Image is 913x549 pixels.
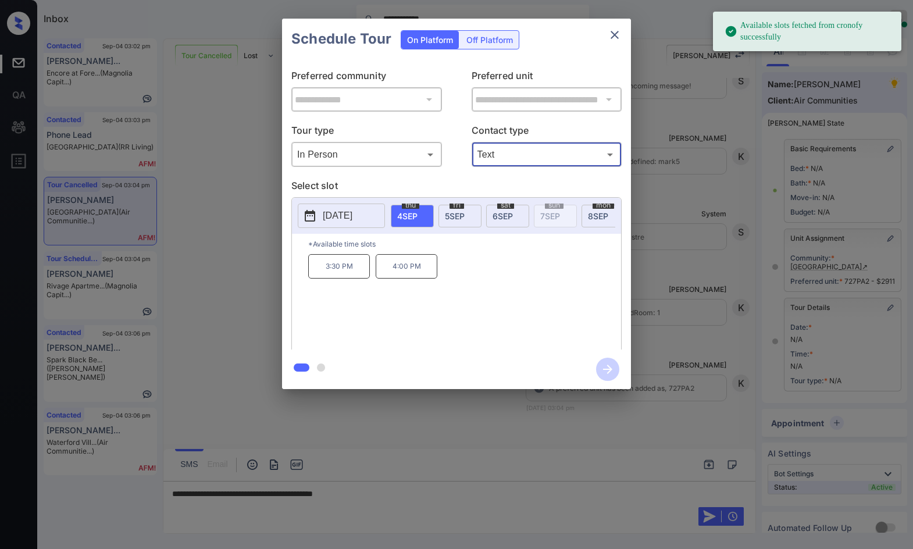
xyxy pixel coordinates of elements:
[401,31,459,49] div: On Platform
[438,205,482,227] div: date-select
[291,123,442,142] p: Tour type
[397,211,418,221] span: 4 SEP
[376,254,437,279] p: 4:00 PM
[475,145,619,164] div: Text
[588,211,608,221] span: 8 SEP
[472,69,622,87] p: Preferred unit
[450,202,464,209] span: fri
[291,69,442,87] p: Preferred community
[308,234,621,254] p: *Available time slots
[725,15,892,48] div: Available slots fetched from cronofy successfully
[282,19,401,59] h2: Schedule Tour
[593,202,614,209] span: mon
[445,211,465,221] span: 5 SEP
[308,254,370,279] p: 3:30 PM
[461,31,519,49] div: Off Platform
[402,202,419,209] span: thu
[589,354,626,384] button: btn-next
[323,209,352,223] p: [DATE]
[603,23,626,47] button: close
[582,205,625,227] div: date-select
[493,211,513,221] span: 6 SEP
[497,202,514,209] span: sat
[291,179,622,197] p: Select slot
[391,205,434,227] div: date-select
[472,123,622,142] p: Contact type
[486,205,529,227] div: date-select
[298,204,385,228] button: [DATE]
[294,145,439,164] div: In Person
